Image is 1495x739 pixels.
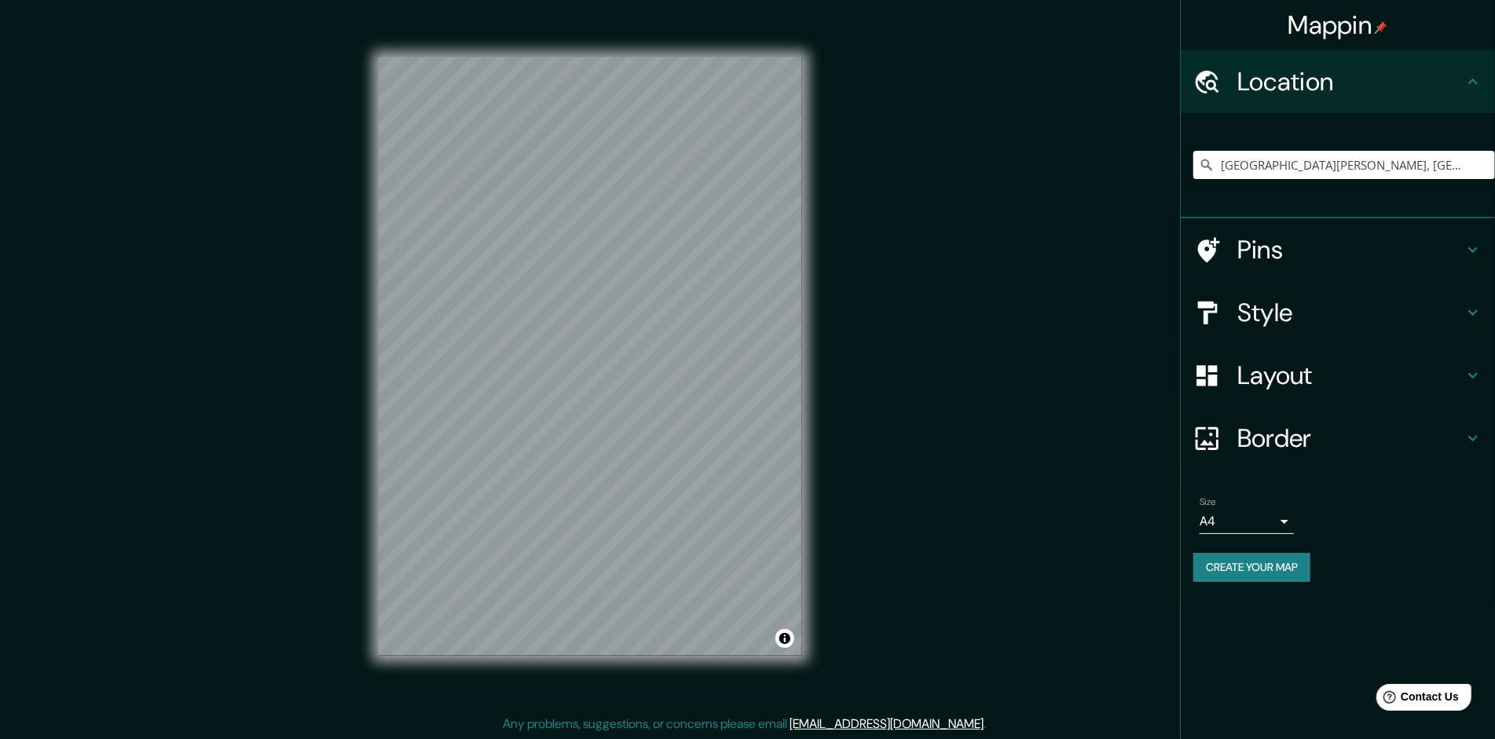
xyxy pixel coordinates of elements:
[1237,234,1464,265] h4: Pins
[775,629,794,648] button: Toggle attribution
[1237,297,1464,328] h4: Style
[504,715,987,734] p: Any problems, suggestions, or concerns please email .
[1181,281,1495,344] div: Style
[987,715,989,734] div: .
[1193,553,1310,582] button: Create your map
[1181,407,1495,470] div: Border
[1200,509,1294,534] div: A4
[1181,218,1495,281] div: Pins
[1288,9,1388,41] h4: Mappin
[1181,344,1495,407] div: Layout
[379,57,802,656] canvas: Map
[1237,360,1464,391] h4: Layout
[1355,678,1478,722] iframe: Help widget launcher
[1200,496,1216,509] label: Size
[1375,21,1387,34] img: pin-icon.png
[1181,50,1495,113] div: Location
[1193,151,1495,179] input: Pick your city or area
[790,715,984,732] a: [EMAIL_ADDRESS][DOMAIN_NAME]
[989,715,992,734] div: .
[1237,423,1464,454] h4: Border
[1237,66,1464,97] h4: Location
